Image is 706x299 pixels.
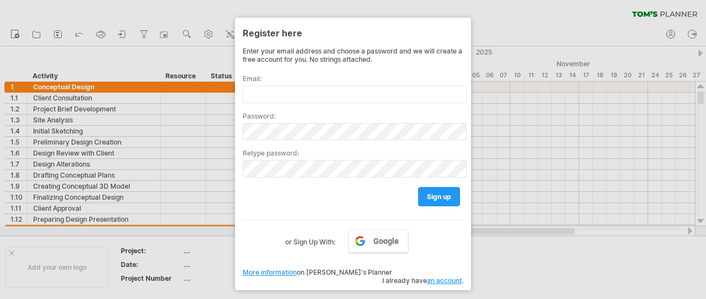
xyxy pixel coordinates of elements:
[427,276,462,285] a: an account
[285,229,335,248] label: or Sign Up With:
[243,112,463,120] label: Password:
[427,193,451,201] span: sign up
[243,74,463,83] label: Email:
[243,47,463,63] div: Enter your email address and choose a password and we will create a free account for you. No stri...
[349,229,408,253] a: Google
[418,187,460,206] a: sign up
[243,268,392,276] span: on [PERSON_NAME]'s Planner
[382,276,463,285] span: I already have .
[243,268,297,276] a: More information
[243,149,463,157] label: Retype password:
[373,237,399,245] span: Google
[243,23,463,42] div: Register here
